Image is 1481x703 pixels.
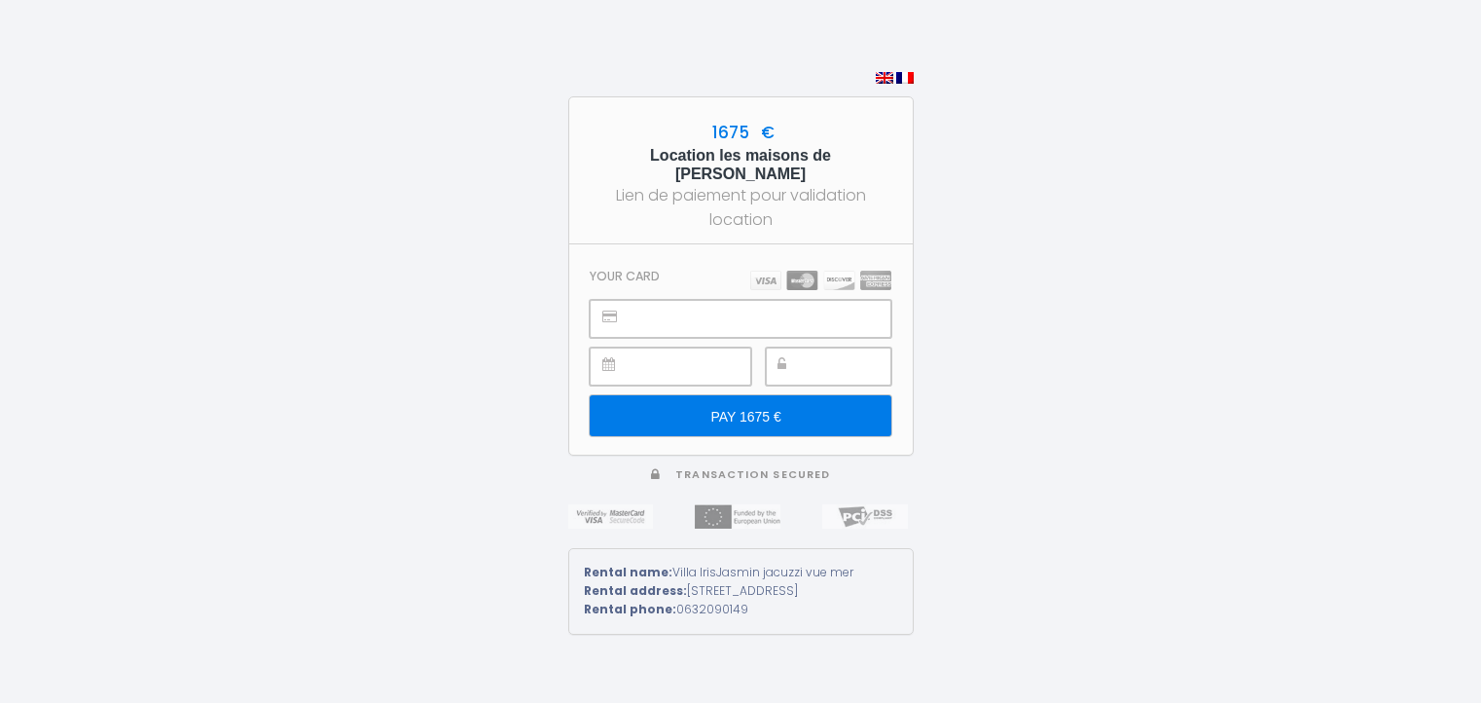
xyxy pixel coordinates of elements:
[584,582,898,601] div: [STREET_ADDRESS]
[587,146,895,183] h5: Location les maisons de [PERSON_NAME]
[675,467,830,482] span: Transaction secured
[590,395,890,436] input: PAY 1675 €
[584,601,676,617] strong: Rental phone:
[633,349,749,385] iframe: Secure payment input frame
[896,72,914,84] img: fr.png
[584,564,672,580] strong: Rental name:
[590,269,660,283] h3: Your card
[584,601,898,619] div: 0632090149
[633,301,889,337] iframe: Secure payment input frame
[584,582,687,599] strong: Rental address:
[587,183,895,232] div: Lien de paiement pour validation location
[750,271,891,290] img: carts.png
[707,121,775,144] span: 1675 €
[584,564,898,582] div: Villa IrisJasmin jacuzzi vue mer
[876,72,893,84] img: en.png
[810,349,890,385] iframe: Secure payment input frame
